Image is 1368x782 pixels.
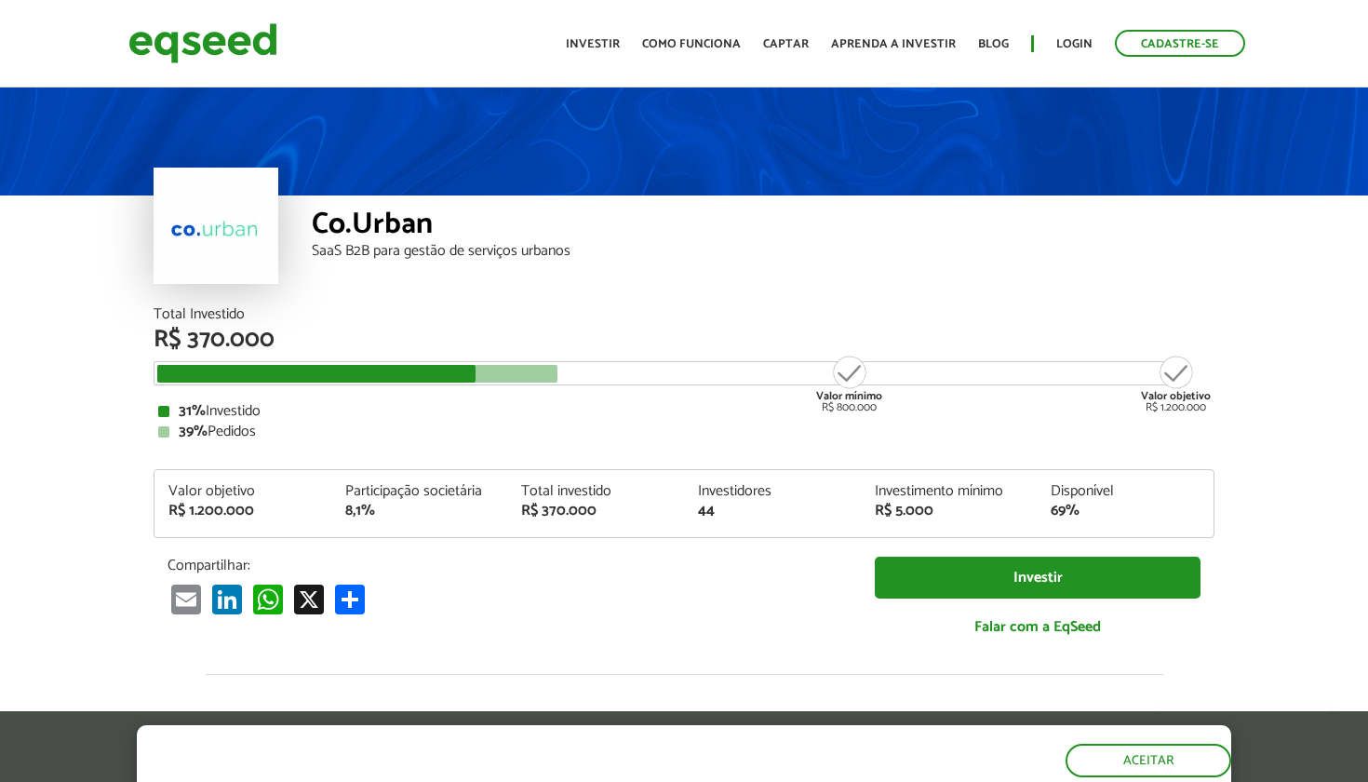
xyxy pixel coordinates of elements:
a: Compartilhar [331,584,369,614]
div: R$ 370.000 [521,504,670,519]
button: Aceitar [1066,744,1231,777]
div: Pedidos [158,425,1210,439]
div: 69% [1051,504,1200,519]
div: 8,1% [345,504,494,519]
div: 44 [698,504,847,519]
div: Total Investido [154,307,1214,322]
div: R$ 1.200.000 [1141,354,1211,413]
div: Total investido [521,484,670,499]
div: Participação societária [345,484,494,499]
strong: 31% [179,398,206,424]
div: R$ 800.000 [814,354,884,413]
strong: 39% [179,419,208,444]
a: Fale conosco [1160,706,1331,745]
div: R$ 1.200.000 [168,504,317,519]
img: EqSeed [128,19,277,68]
a: Cadastre-se [1115,30,1245,57]
strong: Valor mínimo [816,387,882,405]
div: SaaS B2B para gestão de serviços urbanos [312,244,1214,259]
div: R$ 5.000 [875,504,1024,519]
a: LinkedIn [208,584,246,614]
div: Valor objetivo [168,484,317,499]
div: Investido [158,404,1210,419]
div: R$ 370.000 [154,328,1214,352]
strong: Valor objetivo [1141,387,1211,405]
a: WhatsApp [249,584,287,614]
a: Captar [763,38,809,50]
a: Falar com a EqSeed [875,608,1200,646]
div: Investimento mínimo [875,484,1024,499]
a: Investir [566,38,620,50]
a: Investir [875,557,1200,599]
a: Email [168,584,205,614]
a: X [290,584,328,614]
a: Blog [978,38,1009,50]
div: Investidores [698,484,847,499]
a: Como funciona [642,38,741,50]
div: Disponível [1051,484,1200,499]
a: Login [1056,38,1093,50]
a: Aprenda a investir [831,38,956,50]
div: Co.Urban [312,209,1214,244]
p: Compartilhar: [168,557,847,574]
